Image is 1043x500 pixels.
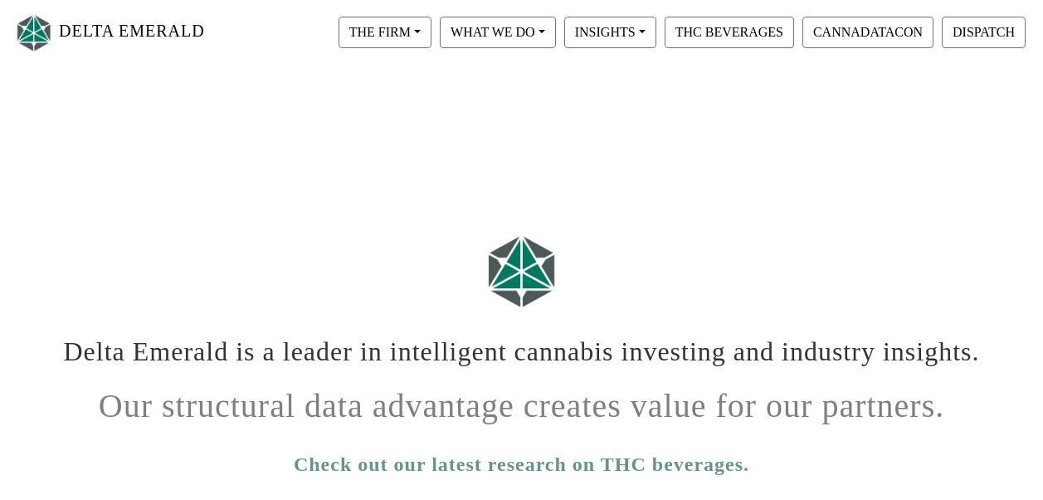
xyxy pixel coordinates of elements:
a: DISPATCH [938,24,1030,38]
img: Logo [480,228,563,315]
button: INSIGHTS [564,17,656,48]
button: THE FIRM [339,17,431,48]
button: CANNADATACON [802,17,933,48]
img: Logo [13,11,55,55]
h1: Delta Emerald is a leader in intelligent cannabis investing and industry insights. [61,323,982,367]
a: DELTA EMERALD [13,7,205,59]
button: DISPATCH [942,17,1026,48]
button: THC BEVERAGES [665,17,794,48]
a: THC BEVERAGES [660,24,798,38]
button: WHAT WE DO [440,17,556,48]
a: CANNADATACON [798,24,938,38]
a: Check out our latest research on THC beverages. [294,449,749,479]
h1: Our structural data advantage creates value for our partners. [61,374,982,426]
